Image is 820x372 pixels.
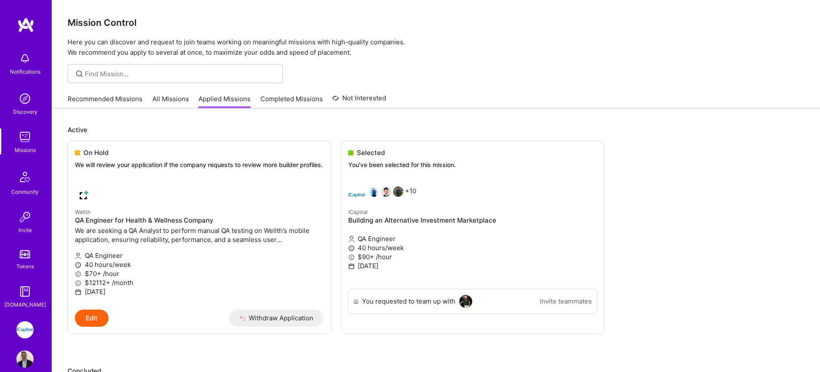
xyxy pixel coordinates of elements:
p: Here you can discover and request to join teams working on meaningful missions with high-quality ... [68,37,805,58]
p: 40 hours/week [75,260,324,269]
h4: QA Engineer for Health & Wellness Company [75,217,324,224]
h3: Mission Control [68,17,805,28]
i: icon Clock [75,262,81,268]
i: icon Calendar [75,289,81,295]
div: Notifications [10,67,40,76]
img: Invite [16,208,34,226]
p: Active [68,125,805,134]
a: All Missions [152,94,189,108]
span: On Hold [84,148,108,157]
img: guide book [16,283,34,300]
div: Discovery [13,107,37,116]
button: Edit [75,310,108,327]
i: icon MoneyGray [75,280,81,286]
img: Wellth company logo [75,186,92,204]
div: Missions [15,146,36,155]
small: Wellth [75,209,90,215]
i: icon SearchGrey [74,69,84,79]
button: Withdraw Application [229,310,324,327]
a: Wellth company logoWellthQA Engineer for Health & Wellness CompanyWe are seeking a QA Analyst to ... [68,180,331,310]
i: icon MoneyGray [75,271,81,277]
div: Tokens [16,262,34,271]
img: discovery [16,90,34,107]
img: bell [16,50,34,67]
div: Invite [19,226,32,235]
input: Find Mission... [85,69,276,78]
img: Community [15,167,35,187]
img: tokens [20,250,30,258]
div: Community [11,187,39,196]
p: $70+ /hour [75,269,324,278]
a: Not Interested [332,93,386,108]
img: logo [17,17,34,33]
img: teamwork [16,128,34,146]
i: icon Applicant [75,253,81,259]
p: [DATE] [75,287,324,296]
img: User Avatar [16,350,34,368]
a: User Avatar [14,350,36,368]
img: iCapital: Building an Alternative Investment Marketplace [16,321,34,338]
a: Recommended Missions [68,94,142,108]
a: iCapital: Building an Alternative Investment Marketplace [14,321,36,338]
p: $12112+ /month [75,278,324,287]
a: Applied Missions [198,94,251,108]
p: We are seeking a QA Analyst to perform manual QA testing on Wellth’s mobile application, ensuring... [75,226,324,244]
p: We will review your application if the company requests to review more builder profiles. [75,161,324,169]
a: Completed Missions [260,94,323,108]
p: QA Engineer [75,251,324,260]
div: [DOMAIN_NAME] [4,300,46,309]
